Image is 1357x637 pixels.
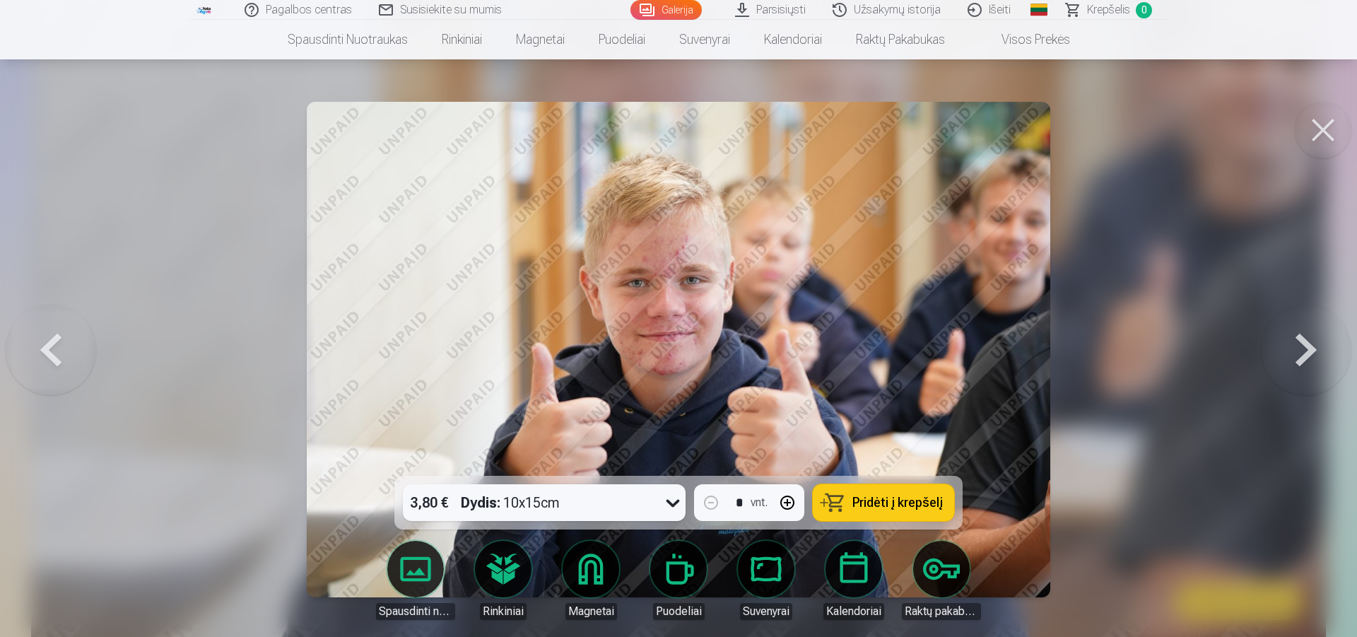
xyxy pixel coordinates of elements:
[461,493,500,513] strong: Dydis :
[403,484,455,521] div: 3,80 €
[814,541,893,620] a: Kalendoriai
[962,20,1087,59] a: Visos prekės
[271,20,425,59] a: Spausdinti nuotraukas
[639,541,718,620] a: Puodeliai
[464,541,543,620] a: Rinkiniai
[196,6,212,14] img: /fa2
[1136,2,1152,18] span: 0
[551,541,630,620] a: Magnetai
[727,541,806,620] a: Suvenyrai
[823,603,884,620] div: Kalendoriai
[740,603,792,620] div: Suvenyrai
[499,20,582,59] a: Magnetai
[425,20,499,59] a: Rinkiniai
[376,603,455,620] div: Spausdinti nuotraukas
[480,603,527,620] div: Rinkiniai
[653,603,705,620] div: Puodeliai
[751,494,768,511] div: vnt.
[1087,1,1130,18] span: Krepšelis
[902,603,981,620] div: Raktų pakabukas
[852,496,943,509] span: Pridėti į krepšelį
[839,20,962,59] a: Raktų pakabukas
[747,20,839,59] a: Kalendoriai
[582,20,662,59] a: Puodeliai
[902,541,981,620] a: Raktų pakabukas
[813,484,954,521] button: Pridėti į krepšelį
[565,603,617,620] div: Magnetai
[461,484,560,521] div: 10x15cm
[662,20,747,59] a: Suvenyrai
[376,541,455,620] a: Spausdinti nuotraukas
